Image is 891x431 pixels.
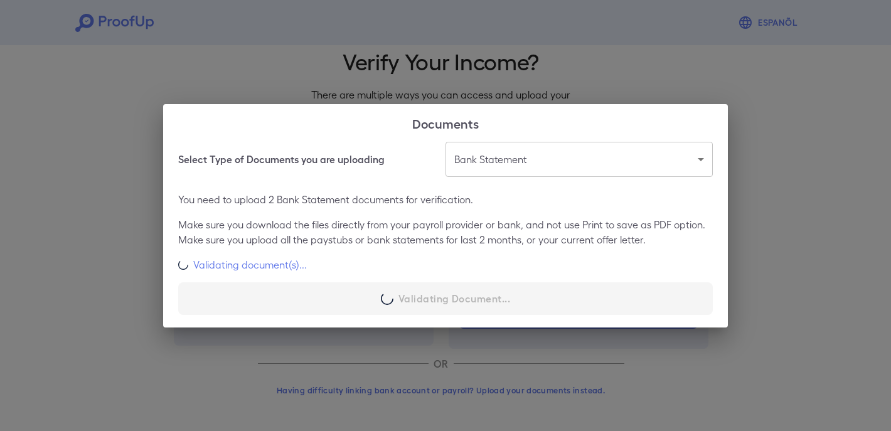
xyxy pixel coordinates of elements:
p: You need to upload 2 Bank Statement documents for verification. [178,192,713,207]
h2: Documents [163,104,728,142]
p: Make sure you download the files directly from your payroll provider or bank, and not use Print t... [178,217,713,247]
p: Validating document(s)... [193,257,307,272]
div: Bank Statement [446,142,713,177]
h6: Select Type of Documents you are uploading [178,152,385,167]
